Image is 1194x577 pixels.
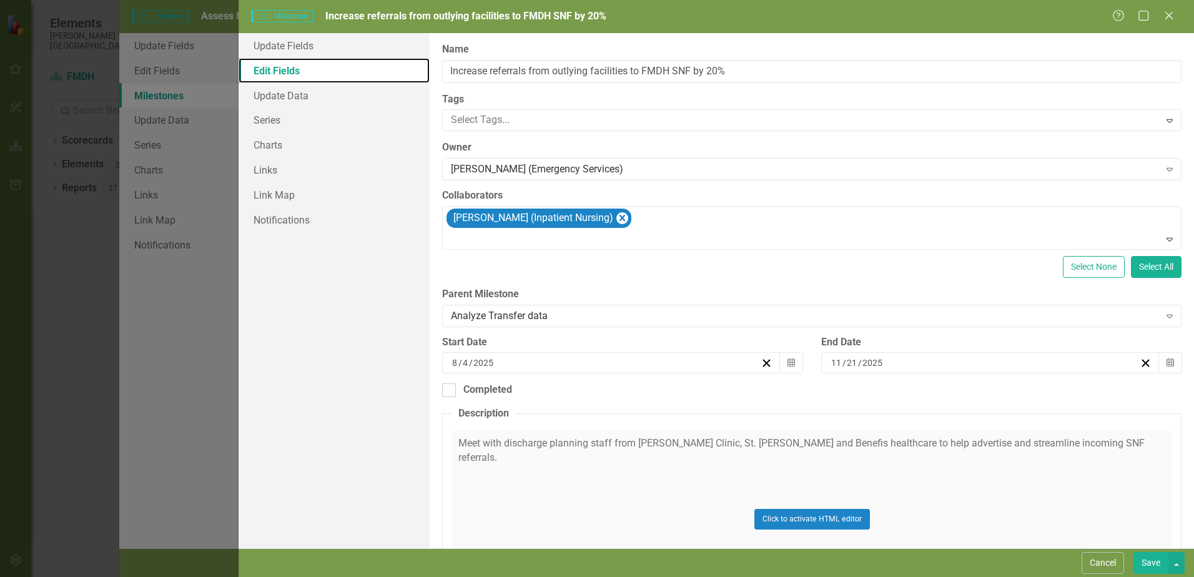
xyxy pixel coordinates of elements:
button: Click to activate HTML editor [754,509,870,529]
button: Select None [1063,256,1125,278]
input: Milestone Name [442,60,1182,83]
label: Collaborators [442,189,1182,203]
a: Charts [239,132,430,157]
label: Parent Milestone [442,287,1182,302]
label: Name [442,42,1182,57]
label: Owner [442,141,1182,155]
span: / [858,357,862,368]
a: Series [239,107,430,132]
div: [PERSON_NAME] (Inpatient Nursing) [450,209,615,227]
a: Links [239,157,430,182]
a: Notifications [239,207,430,232]
a: Link Map [239,182,430,207]
span: Milestone [251,10,312,22]
span: / [458,357,462,368]
div: [PERSON_NAME] (Emergency Services) [451,162,1159,177]
button: Cancel [1082,552,1124,574]
button: Select All [1131,256,1182,278]
legend: Description [452,407,515,421]
div: Start Date [442,335,802,350]
a: Update Fields [239,33,430,58]
a: Update Data [239,83,430,108]
label: Tags [442,92,1182,107]
div: End Date [821,335,1182,350]
span: / [469,357,473,368]
a: Edit Fields [239,58,430,83]
div: Analyze Transfer data [451,308,1159,323]
span: Increase referrals from outlying facilities to FMDH SNF by 20% [325,10,606,22]
span: / [842,357,846,368]
div: Completed [463,383,512,397]
button: Save [1133,552,1168,574]
div: Remove Lynn Lipszyc (Inpatient Nursing) [616,212,628,224]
